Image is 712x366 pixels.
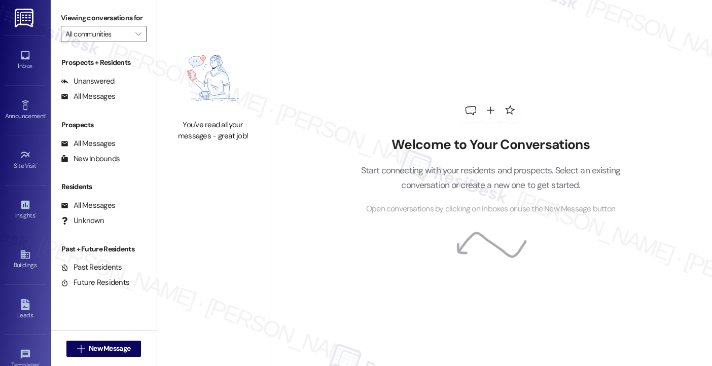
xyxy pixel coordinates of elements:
a: Buildings [5,246,46,273]
div: Unanswered [61,76,115,87]
span: New Message [89,343,130,354]
button: New Message [66,341,141,357]
div: All Messages [61,200,115,211]
i:  [135,30,141,38]
div: You've read all your messages - great job! [168,120,258,141]
span: • [37,161,38,168]
a: Leads [5,296,46,323]
h2: Welcome to Your Conversations [345,137,635,153]
div: All Messages [61,138,115,149]
span: • [35,210,37,217]
label: Viewing conversations for [61,10,147,26]
div: New Inbounds [61,154,120,164]
div: Prospects [51,120,157,130]
img: empty-state [168,42,258,115]
i:  [77,345,85,353]
span: Open conversations by clicking on inboxes or use the New Message button [366,203,615,215]
a: Inbox [5,47,46,74]
div: Past Residents [61,262,122,273]
span: • [45,111,47,118]
div: Future Residents [61,277,129,288]
div: Prospects + Residents [51,57,157,68]
a: Site Visit • [5,147,46,174]
p: Start connecting with your residents and prospects. Select an existing conversation or create a n... [345,163,635,192]
div: Unknown [61,215,104,226]
div: All Messages [61,91,115,102]
input: All communities [65,26,130,42]
div: Residents [51,181,157,192]
div: Past + Future Residents [51,244,157,254]
a: Insights • [5,196,46,224]
img: ResiDesk Logo [15,9,35,27]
